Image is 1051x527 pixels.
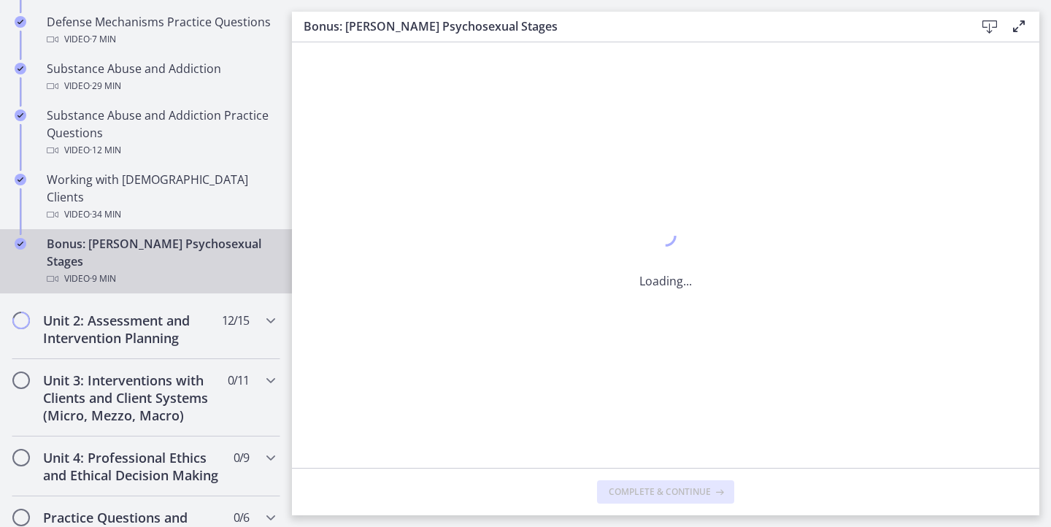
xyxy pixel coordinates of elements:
span: · 12 min [90,142,121,159]
i: Completed [15,238,26,250]
h2: Unit 3: Interventions with Clients and Client Systems (Micro, Mezzo, Macro) [43,372,221,424]
div: Video [47,270,274,288]
span: 0 / 9 [234,449,249,466]
div: Bonus: [PERSON_NAME] Psychosexual Stages [47,235,274,288]
span: · 7 min [90,31,116,48]
div: Working with [DEMOGRAPHIC_DATA] Clients [47,171,274,223]
div: Video [47,31,274,48]
span: 0 / 6 [234,509,249,526]
span: · 9 min [90,270,116,288]
span: 12 / 15 [222,312,249,329]
span: Complete & continue [609,486,711,498]
h2: Unit 2: Assessment and Intervention Planning [43,312,221,347]
span: · 29 min [90,77,121,95]
div: Substance Abuse and Addiction Practice Questions [47,107,274,159]
button: Complete & continue [597,480,734,504]
i: Completed [15,16,26,28]
div: Defense Mechanisms Practice Questions [47,13,274,48]
h2: Unit 4: Professional Ethics and Ethical Decision Making [43,449,221,484]
div: Video [47,142,274,159]
i: Completed [15,63,26,74]
div: 1 [639,221,692,255]
div: Video [47,77,274,95]
i: Completed [15,109,26,121]
p: Loading... [639,272,692,290]
span: · 34 min [90,206,121,223]
div: Video [47,206,274,223]
i: Completed [15,174,26,185]
h3: Bonus: [PERSON_NAME] Psychosexual Stages [304,18,952,35]
div: Substance Abuse and Addiction [47,60,274,95]
span: 0 / 11 [228,372,249,389]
